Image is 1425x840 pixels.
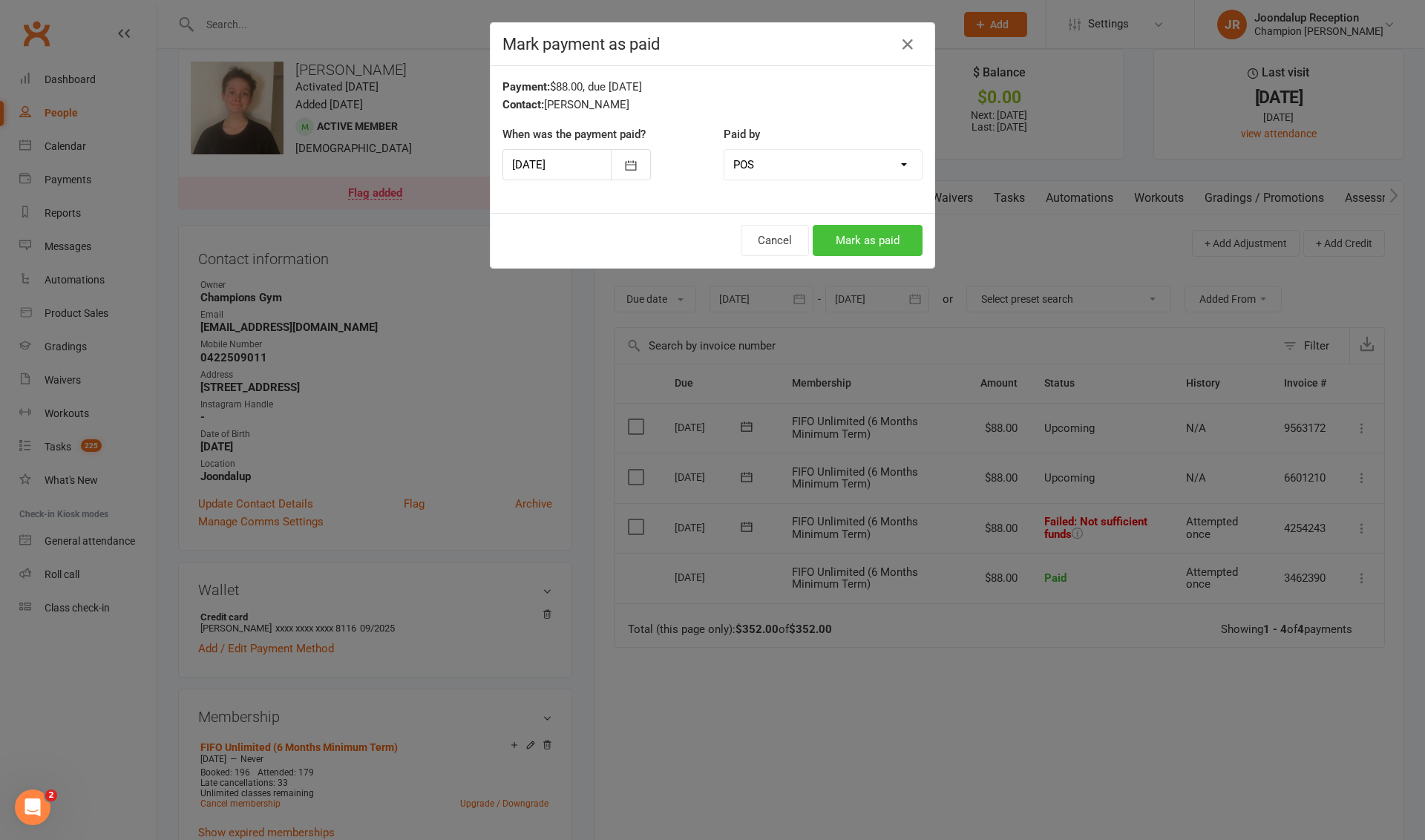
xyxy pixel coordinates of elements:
div: [PERSON_NAME] [502,96,923,114]
iframe: Intercom live chat [15,790,50,825]
button: Mark as paid [813,225,923,256]
strong: Payment: [502,80,550,93]
label: When was the payment paid? [502,125,646,143]
span: 2 [45,790,57,801]
button: Cancel [741,225,809,256]
div: $88.00, due [DATE] [502,78,923,96]
label: Paid by [724,125,760,143]
button: Close [896,33,920,56]
h4: Mark payment as paid [502,35,923,53]
strong: Contact: [502,98,544,111]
